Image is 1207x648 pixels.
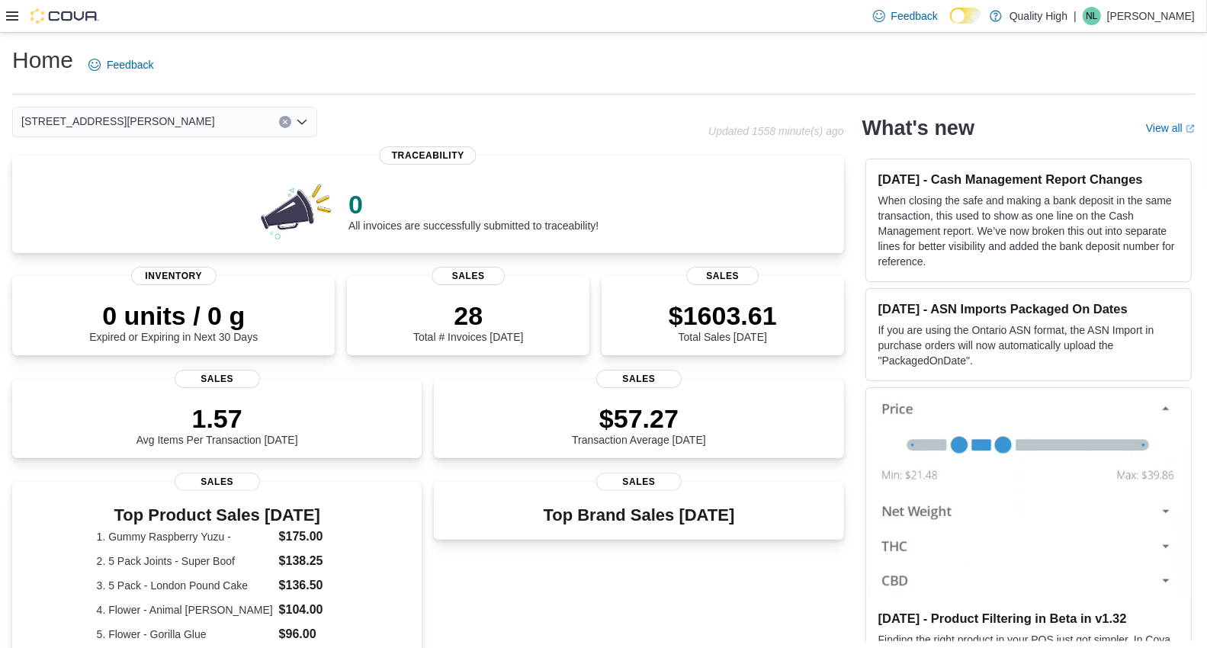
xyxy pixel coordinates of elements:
[878,322,1179,368] p: If you are using the Ontario ASN format, the ASN Import in purchase orders will now automatically...
[21,112,215,130] span: [STREET_ADDRESS][PERSON_NAME]
[175,370,260,388] span: Sales
[1010,7,1067,25] p: Quality High
[97,529,273,544] dt: 1. Gummy Raspberry Yuzu -
[175,473,260,491] span: Sales
[257,180,336,241] img: 0
[82,50,159,80] a: Feedback
[669,300,777,343] div: Total Sales [DATE]
[669,300,777,331] p: $1603.61
[279,576,338,595] dd: $136.50
[544,506,735,524] h3: Top Brand Sales [DATE]
[867,1,944,31] a: Feedback
[891,8,938,24] span: Feedback
[572,403,706,446] div: Transaction Average [DATE]
[878,301,1179,316] h3: [DATE] - ASN Imports Packaged On Dates
[30,8,99,24] img: Cova
[878,611,1179,626] h3: [DATE] - Product Filtering in Beta in v1.32
[279,601,338,619] dd: $104.00
[296,116,308,128] button: Open list of options
[380,146,477,165] span: Traceability
[97,602,273,618] dt: 4. Flower - Animal [PERSON_NAME]
[1146,122,1195,134] a: View allExternal link
[878,193,1179,269] p: When closing the safe and making a bank deposit in the same transaction, this used to show as one...
[878,172,1179,187] h3: [DATE] - Cash Management Report Changes
[279,116,291,128] button: Clear input
[1086,7,1097,25] span: NL
[572,403,706,434] p: $57.27
[1074,7,1077,25] p: |
[686,267,759,285] span: Sales
[432,267,505,285] span: Sales
[136,403,298,446] div: Avg Items Per Transaction [DATE]
[596,370,682,388] span: Sales
[97,506,338,524] h3: Top Product Sales [DATE]
[279,552,338,570] dd: $138.25
[708,125,843,137] p: Updated 1558 minute(s) ago
[1083,7,1101,25] div: Nate Lyons
[279,528,338,546] dd: $175.00
[12,45,73,75] h1: Home
[950,8,982,24] input: Dark Mode
[1186,124,1195,133] svg: External link
[97,553,273,569] dt: 2. 5 Pack Joints - Super Boof
[89,300,258,331] p: 0 units / 0 g
[413,300,523,343] div: Total # Invoices [DATE]
[279,625,338,643] dd: $96.00
[89,300,258,343] div: Expired or Expiring in Next 30 Days
[348,189,599,232] div: All invoices are successfully submitted to traceability!
[413,300,523,331] p: 28
[97,578,273,593] dt: 3. 5 Pack - London Pound Cake
[136,403,298,434] p: 1.57
[1107,7,1195,25] p: [PERSON_NAME]
[348,189,599,220] p: 0
[596,473,682,491] span: Sales
[107,57,153,72] span: Feedback
[131,267,217,285] span: Inventory
[97,627,273,642] dt: 5. Flower - Gorilla Glue
[862,116,974,140] h2: What's new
